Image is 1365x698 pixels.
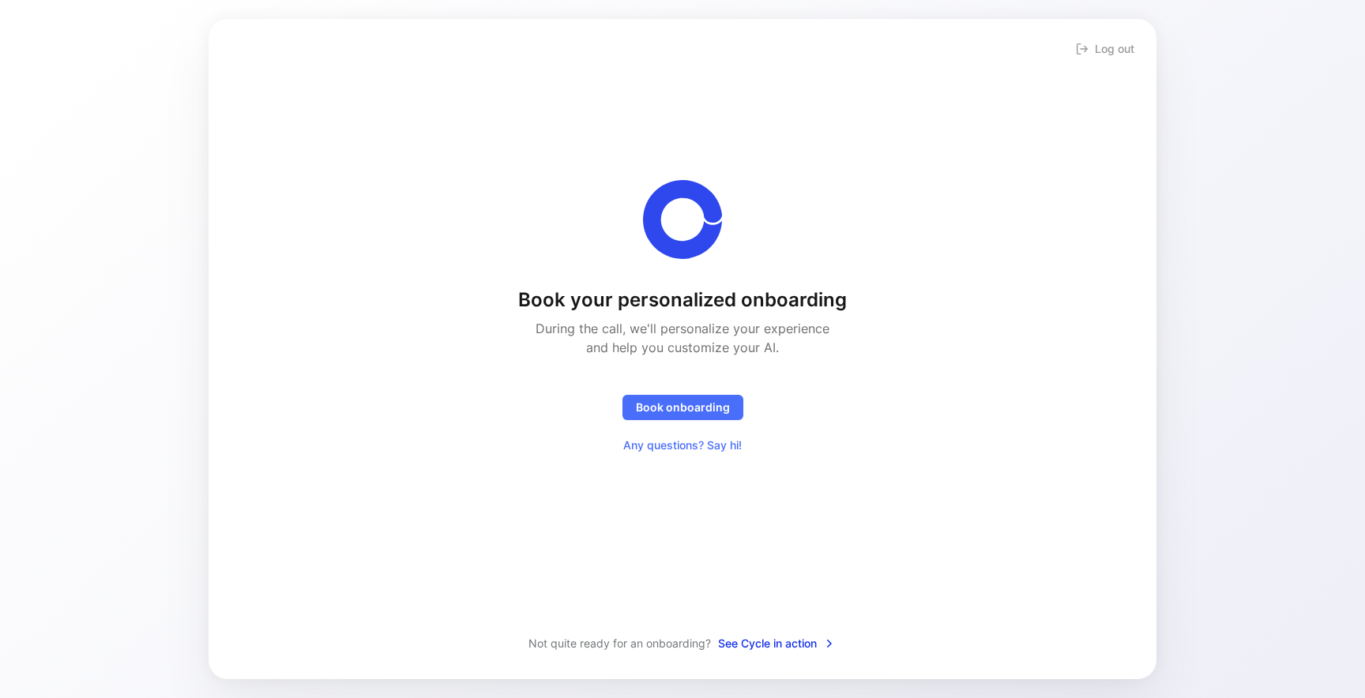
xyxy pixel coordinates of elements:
span: Any questions? Say hi! [623,436,742,455]
h1: Book your personalized onboarding [518,287,847,313]
span: See Cycle in action [718,634,836,653]
button: See Cycle in action [717,633,837,654]
h2: During the call, we'll personalize your experience and help you customize your AI. [527,319,838,357]
button: Log out [1073,38,1137,60]
span: Book onboarding [636,398,730,417]
button: Any questions? Say hi! [610,433,755,458]
span: Not quite ready for an onboarding? [528,634,711,653]
button: Book onboarding [622,395,743,420]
